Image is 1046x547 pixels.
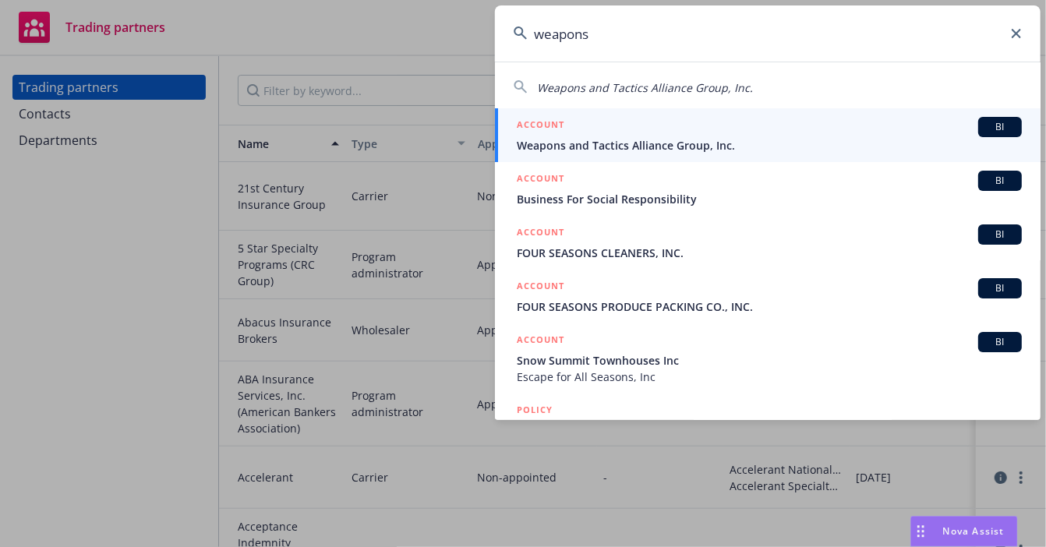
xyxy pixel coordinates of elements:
[495,270,1041,323] a: ACCOUNTBIFOUR SEASONS PRODUCE PACKING CO., INC.
[910,516,1018,547] button: Nova Assist
[517,298,1022,315] span: FOUR SEASONS PRODUCE PACKING CO., INC.
[984,281,1016,295] span: BI
[517,191,1022,207] span: Business For Social Responsibility
[517,402,553,418] h5: POLICY
[495,393,1041,461] a: POLICYSecurity Services - Guard Excess
[495,323,1041,393] a: ACCOUNTBISnow Summit Townhouses IncEscape for All Seasons, Inc
[495,5,1041,62] input: Search...
[517,224,564,243] h5: ACCOUNT
[911,517,931,546] div: Drag to move
[517,245,1022,261] span: FOUR SEASONS CLEANERS, INC.
[943,524,1005,538] span: Nova Assist
[517,171,564,189] h5: ACCOUNT
[537,80,753,95] span: Weapons and Tactics Alliance Group, Inc.
[495,216,1041,270] a: ACCOUNTBIFOUR SEASONS CLEANERS, INC.
[517,137,1022,154] span: Weapons and Tactics Alliance Group, Inc.
[517,278,564,297] h5: ACCOUNT
[984,174,1016,188] span: BI
[984,120,1016,134] span: BI
[984,228,1016,242] span: BI
[495,108,1041,162] a: ACCOUNTBIWeapons and Tactics Alliance Group, Inc.
[517,419,1022,436] span: Security Services - Guard Excess
[517,369,1022,385] span: Escape for All Seasons, Inc
[517,332,564,351] h5: ACCOUNT
[517,352,1022,369] span: Snow Summit Townhouses Inc
[495,162,1041,216] a: ACCOUNTBIBusiness For Social Responsibility
[517,117,564,136] h5: ACCOUNT
[984,335,1016,349] span: BI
